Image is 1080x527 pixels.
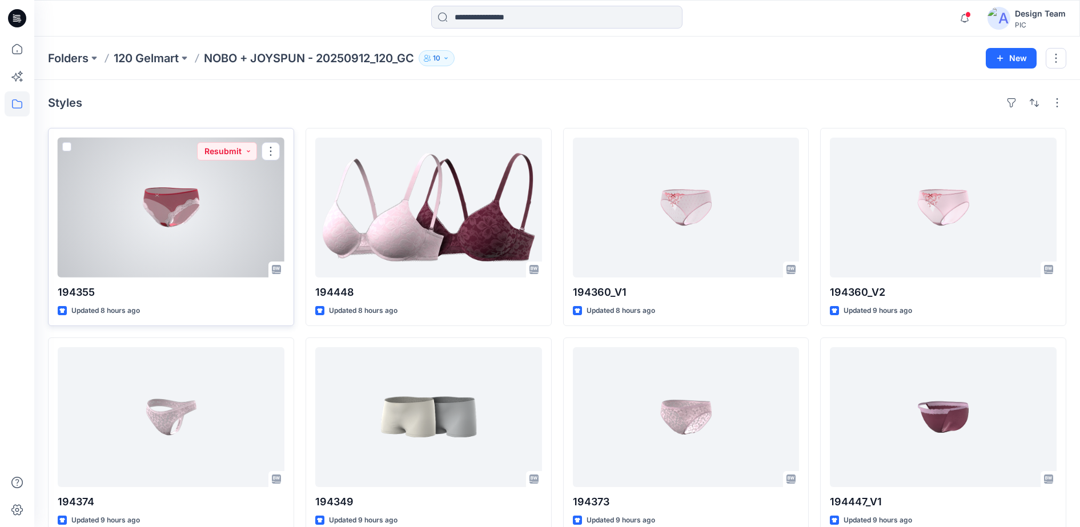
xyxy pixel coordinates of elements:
[114,50,179,66] a: 120 Gelmart
[573,494,800,510] p: 194373
[987,7,1010,30] img: avatar
[329,514,398,526] p: Updated 9 hours ago
[315,494,542,510] p: 194349
[48,50,89,66] a: Folders
[71,514,140,526] p: Updated 9 hours ago
[204,50,414,66] p: NOBO + JOYSPUN - 20250912_120_GC
[1015,7,1066,21] div: Design Team
[844,514,912,526] p: Updated 9 hours ago
[587,514,655,526] p: Updated 9 hours ago
[58,347,284,487] a: 194374
[58,138,284,277] a: 194355
[315,347,542,487] a: 194349
[587,305,655,317] p: Updated 8 hours ago
[329,305,398,317] p: Updated 8 hours ago
[315,284,542,300] p: 194448
[573,284,800,300] p: 194360_V1
[48,96,82,110] h4: Styles
[986,48,1037,69] button: New
[844,305,912,317] p: Updated 9 hours ago
[58,284,284,300] p: 194355
[1015,21,1066,29] div: PIC
[830,347,1057,487] a: 194447_V1
[830,284,1057,300] p: 194360_V2
[315,138,542,277] a: 194448
[573,347,800,487] a: 194373
[830,494,1057,510] p: 194447_V1
[573,138,800,277] a: 194360_V1
[433,52,440,65] p: 10
[58,494,284,510] p: 194374
[830,138,1057,277] a: 194360_V2
[419,50,455,66] button: 10
[71,305,140,317] p: Updated 8 hours ago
